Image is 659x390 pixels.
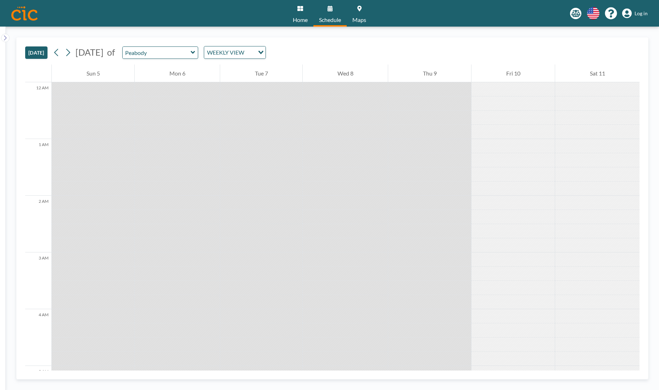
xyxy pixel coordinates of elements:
[107,47,115,58] span: of
[25,309,51,366] div: 4 AM
[635,10,648,17] span: Log in
[25,46,48,59] button: [DATE]
[135,65,220,82] div: Mon 6
[220,65,302,82] div: Tue 7
[319,17,341,23] span: Schedule
[303,65,388,82] div: Wed 8
[76,47,104,57] span: [DATE]
[123,47,191,58] input: Peabody
[622,9,648,18] a: Log in
[293,17,308,23] span: Home
[25,139,51,196] div: 1 AM
[352,17,366,23] span: Maps
[206,48,246,57] span: WEEKLY VIEW
[471,65,555,82] div: Fri 10
[555,65,640,82] div: Sat 11
[52,65,134,82] div: Sun 5
[11,6,38,21] img: organization-logo
[388,65,471,82] div: Thu 9
[25,82,51,139] div: 12 AM
[25,196,51,252] div: 2 AM
[204,46,266,58] div: Search for option
[246,48,254,57] input: Search for option
[25,252,51,309] div: 3 AM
